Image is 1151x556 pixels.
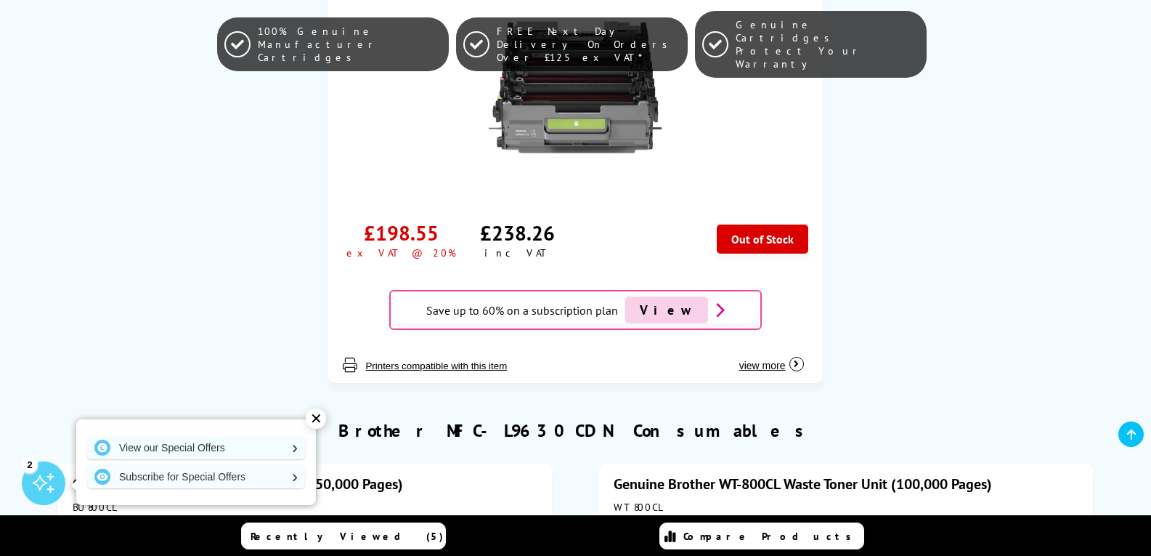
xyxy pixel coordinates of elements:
[73,475,403,493] a: Genuine Brother BU-800CL Belt Unit (150,000 Pages)
[659,523,864,549] a: Compare Products
[735,345,808,372] button: view more
[241,523,446,549] a: Recently Viewed (5)
[87,436,305,459] a: View our Special Offers
[618,297,725,323] a: brother-contract-details
[258,25,442,64] span: 100% Genuine Manufacturer Cartridges
[736,18,919,70] span: Genuine Cartridges Protect Your Warranty
[484,246,550,259] div: inc VAT
[739,360,786,371] span: view more
[87,465,305,488] a: Subscribe for Special Offers
[480,219,555,246] div: £238.26
[614,501,1078,514] div: WT800CL
[346,246,456,259] div: ex VAT @ 20%
[717,225,808,254] div: Out of Stock
[73,501,537,514] div: BU800CL
[338,419,813,442] h2: Brother MFC-L9630CDN Consumables
[22,456,38,472] div: 2
[683,530,859,543] span: Compare Products
[361,360,511,372] button: Printers compatible with this item
[306,408,326,429] div: ✕
[426,303,618,318] span: Save up to 60% on a subscription plan
[614,475,992,493] a: Genuine Brother WT-800CL Waste Toner Unit (100,000 Pages)
[364,219,439,246] div: £198.55
[625,297,708,323] span: View
[251,530,444,543] span: Recently Viewed (5)
[497,25,680,64] span: FREE Next Day Delivery On Orders Over £125 ex VAT*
